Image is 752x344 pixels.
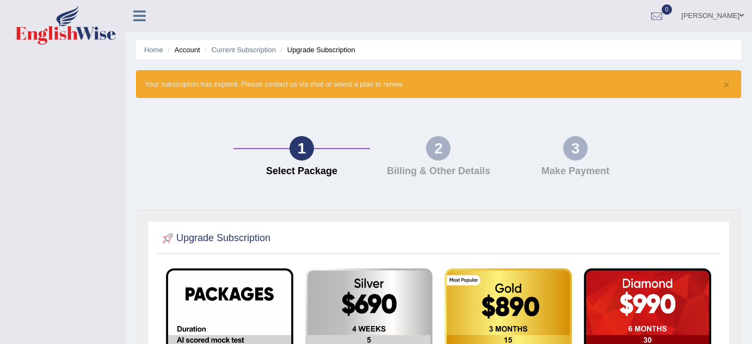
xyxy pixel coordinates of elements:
span: 0 [662,4,673,15]
li: Account [165,45,200,55]
h2: Upgrade Subscription [160,230,270,247]
a: Home [144,46,163,54]
div: 1 [289,136,314,161]
a: Current Subscription [211,46,276,54]
h4: Make Payment [513,166,639,177]
button: × [723,79,730,90]
div: 2 [426,136,451,161]
h4: Select Package [239,166,365,177]
div: Your subscription has expired. Please contact us via chat or select a plan to renew [136,70,741,98]
h4: Billing & Other Details [375,166,502,177]
li: Upgrade Subscription [278,45,355,55]
div: 3 [563,136,588,161]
